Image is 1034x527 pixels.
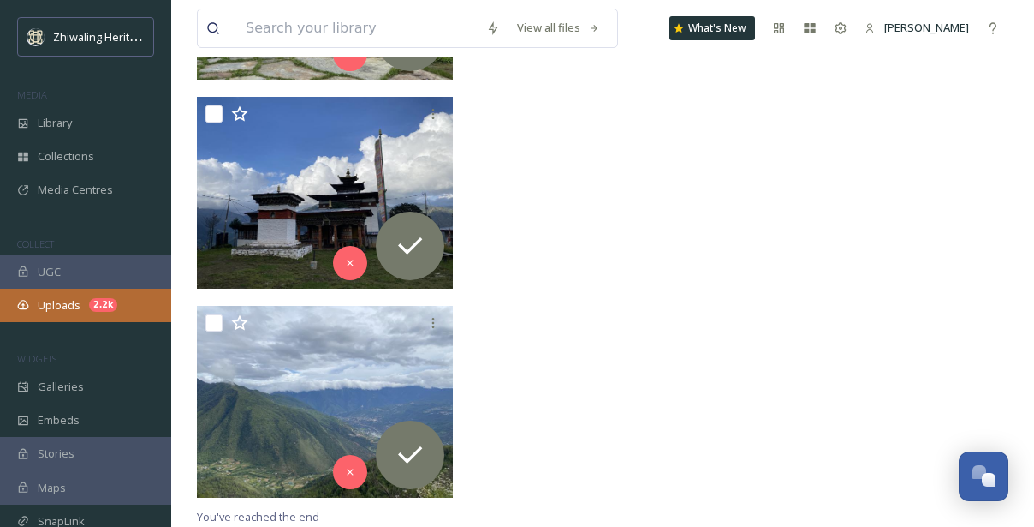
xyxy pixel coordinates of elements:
span: UGC [38,264,61,280]
span: WIDGETS [17,352,56,365]
span: Galleries [38,379,84,395]
div: 2.2k [89,298,117,312]
a: [PERSON_NAME] [856,11,978,45]
span: Library [38,115,72,131]
img: ext_1757421068.69672_namgaynams625@gmail.com-IMG_9417.jpeg [197,306,453,498]
a: What's New [669,16,755,40]
img: ext_1757421073.906145_namgaynams625@gmail.com-IMG_9464.jpeg [197,97,453,289]
a: View all files [508,11,609,45]
span: Collections [38,148,94,165]
span: Maps [38,480,66,496]
span: MEDIA [17,88,47,101]
span: You've reached the end [197,509,319,524]
span: Uploads [38,297,80,314]
span: [PERSON_NAME] [884,20,969,35]
button: Open Chat [959,452,1008,501]
input: Search your library [237,9,478,47]
span: Media Centres [38,182,113,198]
span: Zhiwaling Heritage [53,28,148,45]
span: COLLECT [17,237,54,250]
img: Screenshot%202025-04-29%20at%2011.05.50.png [27,28,45,45]
span: Embeds [38,412,80,428]
span: Stories [38,446,74,462]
